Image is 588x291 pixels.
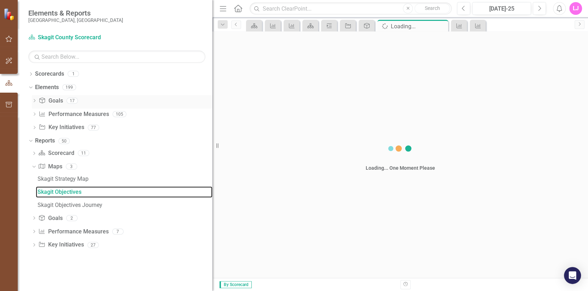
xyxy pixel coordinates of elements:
[472,2,531,15] button: [DATE]-25
[58,138,70,144] div: 50
[415,4,450,13] button: Search
[564,267,581,284] div: Open Intercom Messenger
[35,137,55,145] a: Reports
[219,281,252,288] span: By Scorecard
[68,71,79,77] div: 1
[36,199,212,211] a: Skagit Objectives Journey
[88,124,99,130] div: 77
[391,22,446,31] div: Loading...
[28,9,123,17] span: Elements & Reports
[66,164,77,170] div: 3
[38,163,62,171] a: Maps
[38,241,84,249] a: Key Initiatives
[38,214,62,222] a: Goals
[38,149,74,157] a: Scorecard
[39,110,109,118] a: Performance Measures
[67,98,78,104] div: 17
[39,123,84,132] a: Key Initiatives
[250,2,452,15] input: Search ClearPoint...
[36,173,212,185] a: Skagit Strategy Map
[35,70,64,78] a: Scorecards
[4,8,16,21] img: ClearPoint Strategy
[78,150,89,156] div: 11
[28,17,123,23] small: [GEOGRAPHIC_DATA], [GEOGRAPHIC_DATA]
[35,83,59,92] a: Elements
[112,228,124,234] div: 7
[62,85,76,91] div: 199
[38,202,212,208] div: Skagit Objectives Journey
[87,242,99,248] div: 27
[39,97,63,105] a: Goals
[366,164,435,171] div: Loading... One Moment Please
[38,228,108,236] a: Performance Measures
[28,51,205,63] input: Search Below...
[38,189,212,195] div: Skagit Objectives
[36,186,212,198] a: Skagit Objectives
[38,176,212,182] div: Skagit Strategy Map
[113,111,126,117] div: 105
[569,2,582,15] button: LJ
[475,5,529,13] div: [DATE]-25
[66,215,78,221] div: 2
[28,34,117,42] a: Skagit County Scorecard
[425,5,440,11] span: Search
